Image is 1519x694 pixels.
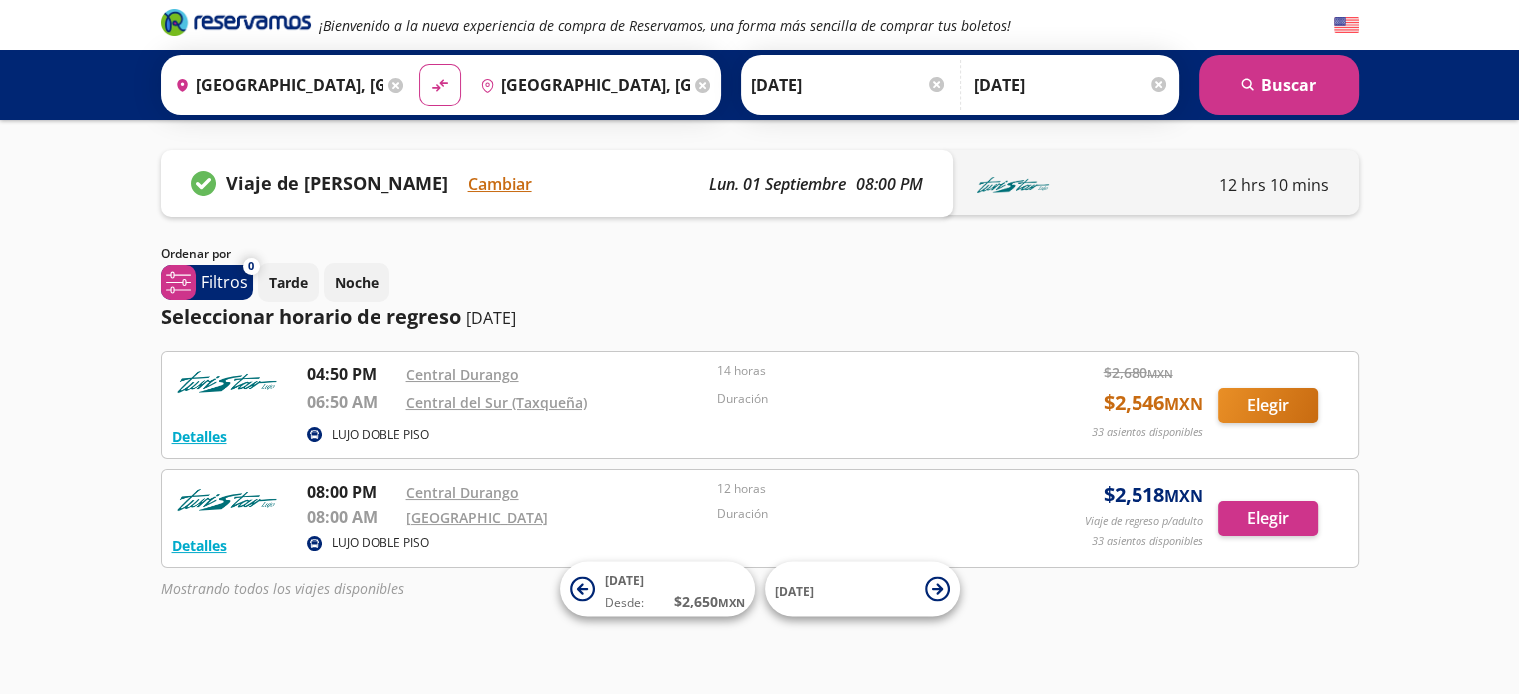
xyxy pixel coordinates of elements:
button: Buscar [1199,55,1359,115]
button: Noche [324,263,389,302]
p: 04:50 PM [307,362,396,386]
a: Central Durango [406,365,519,384]
p: 12 horas [717,480,1019,498]
p: 08:00 PM [307,480,396,504]
a: Central del Sur (Taxqueña) [406,393,587,412]
p: Seleccionar horario de regreso [161,302,461,332]
button: Detalles [172,426,227,447]
img: RESERVAMOS [172,480,282,520]
img: LINENAME [973,170,1053,200]
p: Duración [717,505,1019,523]
input: Buscar Origen [167,60,384,110]
small: MXN [718,595,745,610]
a: [GEOGRAPHIC_DATA] [406,508,548,527]
p: 08:00 PM [856,172,923,196]
p: Filtros [201,270,248,294]
p: Ordenar por [161,245,231,263]
img: RESERVAMOS [172,362,282,402]
span: $ 2,546 [1104,388,1203,418]
p: lun. 01 septiembre [709,172,846,196]
input: Buscar Destino [472,60,690,110]
p: 33 asientos disponibles [1092,533,1203,550]
em: ¡Bienvenido a la nueva experiencia de compra de Reservamos, una forma más sencilla de comprar tus... [319,16,1011,35]
button: [DATE]Desde:$2,650MXN [560,562,755,617]
em: Mostrando todos los viajes disponibles [161,579,404,598]
p: Tarde [269,272,308,293]
span: $ 2,650 [674,591,745,612]
p: 06:50 AM [307,390,396,414]
span: 0 [248,258,254,275]
p: 12 hrs 10 mins [1219,173,1329,197]
input: Elegir Fecha [751,60,947,110]
button: English [1334,13,1359,38]
a: Central Durango [406,483,519,502]
p: 33 asientos disponibles [1092,424,1203,441]
button: Detalles [172,535,227,556]
button: Tarde [258,263,319,302]
p: 14 horas [717,362,1019,380]
button: [DATE] [765,562,960,617]
p: 08:00 AM [307,505,396,529]
input: Opcional [974,60,1169,110]
span: $ 2,680 [1104,362,1173,383]
a: Brand Logo [161,7,311,43]
button: 0Filtros [161,265,253,300]
p: Noche [335,272,379,293]
p: Duración [717,390,1019,408]
p: [DATE] [466,306,516,330]
p: LUJO DOBLE PISO [332,426,429,444]
button: Elegir [1218,388,1318,423]
small: MXN [1164,485,1203,507]
span: $ 2,518 [1104,480,1203,510]
span: Desde: [605,594,644,612]
span: [DATE] [775,582,814,599]
i: Brand Logo [161,7,311,37]
button: Elegir [1218,501,1318,536]
small: MXN [1164,393,1203,415]
button: Cambiar [468,172,532,196]
span: [DATE] [605,572,644,589]
p: Viaje de regreso p/adulto [1085,513,1203,530]
p: LUJO DOBLE PISO [332,534,429,552]
p: Viaje de [PERSON_NAME] [226,170,448,197]
small: MXN [1147,366,1173,381]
